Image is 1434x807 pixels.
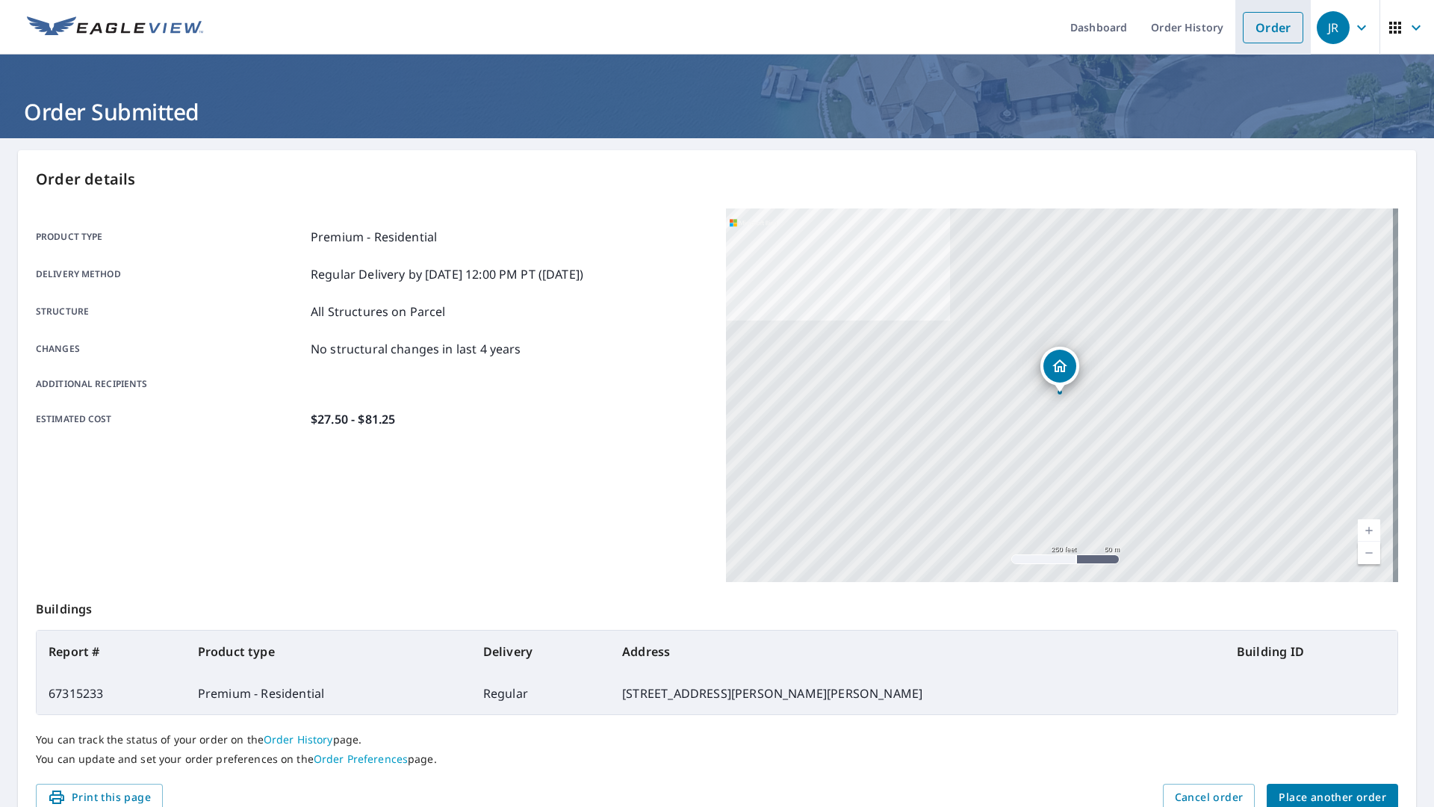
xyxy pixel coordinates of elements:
[264,732,333,746] a: Order History
[37,631,186,672] th: Report #
[36,340,305,358] p: Changes
[1279,788,1386,807] span: Place another order
[36,228,305,246] p: Product type
[18,96,1416,127] h1: Order Submitted
[36,168,1398,191] p: Order details
[311,303,446,321] p: All Structures on Parcel
[1225,631,1397,672] th: Building ID
[1040,347,1079,393] div: Dropped pin, building 1, Residential property, 261 Beaver Hill Rd North Windham, CT 06256
[186,672,471,714] td: Premium - Residential
[36,377,305,391] p: Additional recipients
[610,672,1225,714] td: [STREET_ADDRESS][PERSON_NAME][PERSON_NAME]
[311,340,521,358] p: No structural changes in last 4 years
[311,410,395,428] p: $27.50 - $81.25
[1358,519,1380,542] a: Current Level 17, Zoom In
[36,410,305,428] p: Estimated cost
[36,582,1398,630] p: Buildings
[610,631,1225,672] th: Address
[471,631,610,672] th: Delivery
[1358,542,1380,564] a: Current Level 17, Zoom Out
[311,265,583,283] p: Regular Delivery by [DATE] 12:00 PM PT ([DATE])
[36,303,305,321] p: Structure
[48,788,151,807] span: Print this page
[36,752,1398,766] p: You can update and set your order preferences on the page.
[36,265,305,283] p: Delivery method
[186,631,471,672] th: Product type
[471,672,610,714] td: Regular
[314,752,408,766] a: Order Preferences
[1175,788,1244,807] span: Cancel order
[27,16,203,39] img: EV Logo
[36,733,1398,746] p: You can track the status of your order on the page.
[1243,12,1303,43] a: Order
[311,228,437,246] p: Premium - Residential
[1317,11,1350,44] div: JR
[37,672,186,714] td: 67315233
